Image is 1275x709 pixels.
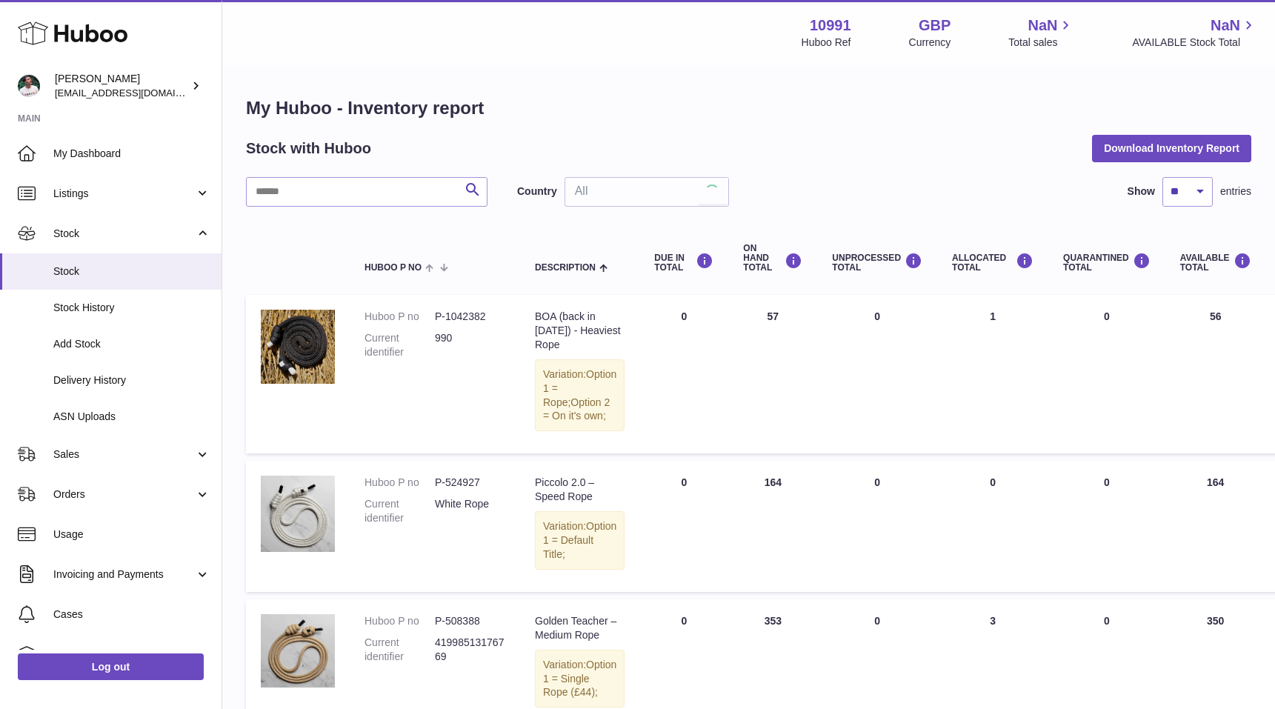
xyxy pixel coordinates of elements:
[435,497,505,525] dd: White Rope
[261,614,335,688] img: product image
[364,636,435,664] dt: Current identifier
[919,16,951,36] strong: GBP
[53,337,210,351] span: Add Stock
[1128,184,1155,199] label: Show
[1008,36,1074,50] span: Total sales
[543,396,610,422] span: Option 2 = On it's own;
[53,264,210,279] span: Stock
[55,72,188,100] div: [PERSON_NAME]
[802,36,851,50] div: Huboo Ref
[18,653,204,680] a: Log out
[535,614,625,642] div: Golden Teacher – Medium Rope
[810,16,851,36] strong: 10991
[1165,461,1266,591] td: 164
[53,487,195,502] span: Orders
[435,636,505,664] dd: 41998513176769
[55,87,218,99] span: [EMAIL_ADDRESS][DOMAIN_NAME]
[535,359,625,432] div: Variation:
[743,244,802,273] div: ON HAND Total
[1063,253,1151,273] div: QUARANTINED Total
[364,476,435,490] dt: Huboo P no
[435,614,505,628] dd: P-508388
[1104,310,1110,322] span: 0
[246,96,1251,120] h1: My Huboo - Inventory report
[832,253,922,273] div: UNPROCESSED Total
[53,227,195,241] span: Stock
[246,139,371,159] h2: Stock with Huboo
[1180,253,1251,273] div: AVAILABLE Total
[1028,16,1057,36] span: NaN
[937,461,1048,591] td: 0
[543,659,616,699] span: Option 1 = Single Rope (£44);
[435,476,505,490] dd: P-524927
[364,310,435,324] dt: Huboo P no
[639,295,728,453] td: 0
[817,295,937,453] td: 0
[53,187,195,201] span: Listings
[817,461,937,591] td: 0
[435,331,505,359] dd: 990
[53,447,195,462] span: Sales
[1165,295,1266,453] td: 56
[364,263,422,273] span: Huboo P no
[1220,184,1251,199] span: entries
[909,36,951,50] div: Currency
[53,648,210,662] span: Channels
[53,410,210,424] span: ASN Uploads
[517,184,557,199] label: Country
[261,476,335,552] img: product image
[364,497,435,525] dt: Current identifier
[53,301,210,315] span: Stock History
[535,310,625,352] div: BOA (back in [DATE]) - Heaviest Rope
[364,614,435,628] dt: Huboo P no
[728,295,817,453] td: 57
[53,147,210,161] span: My Dashboard
[937,295,1048,453] td: 1
[952,253,1033,273] div: ALLOCATED Total
[543,520,616,560] span: Option 1 = Default Title;
[535,476,625,504] div: Piccolo 2.0 – Speed Rope
[364,331,435,359] dt: Current identifier
[435,310,505,324] dd: P-1042382
[1008,16,1074,50] a: NaN Total sales
[53,608,210,622] span: Cases
[18,75,40,97] img: timshieff@gmail.com
[639,461,728,591] td: 0
[53,373,210,387] span: Delivery History
[535,511,625,570] div: Variation:
[1211,16,1240,36] span: NaN
[728,461,817,591] td: 164
[654,253,713,273] div: DUE IN TOTAL
[1104,476,1110,488] span: 0
[535,263,596,273] span: Description
[1132,36,1257,50] span: AVAILABLE Stock Total
[261,310,335,384] img: product image
[1132,16,1257,50] a: NaN AVAILABLE Stock Total
[53,567,195,582] span: Invoicing and Payments
[1104,615,1110,627] span: 0
[543,368,616,408] span: Option 1 = Rope;
[53,527,210,542] span: Usage
[535,650,625,708] div: Variation:
[1092,135,1251,162] button: Download Inventory Report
